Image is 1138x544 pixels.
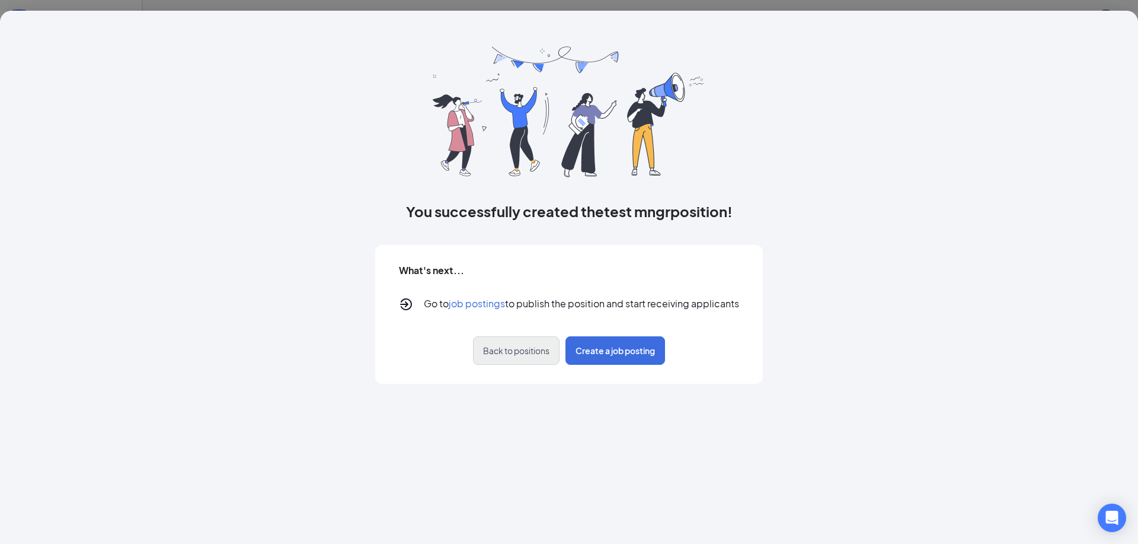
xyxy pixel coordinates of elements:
[576,345,655,357] span: Create a job posting
[399,297,413,311] svg: Logout
[1098,504,1126,532] div: Open Intercom Messenger
[483,345,549,357] span: Back to positions
[473,336,560,365] button: Back to positions
[406,201,733,221] h3: You successfully created thetest mngrposition!
[449,297,505,310] span: job postings
[424,297,739,311] p: Go to to publish the position and start receiving applicants
[399,264,464,277] h5: What's next...
[565,336,665,365] button: Create a job posting
[433,46,705,177] img: success_banner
